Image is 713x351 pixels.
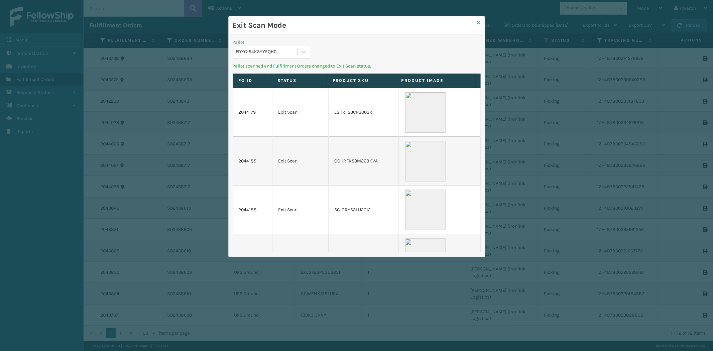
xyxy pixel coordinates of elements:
td: Exit Scan [272,137,329,186]
td: CCHRFKS3M26DGRA [329,234,399,283]
a: 2044185 [239,158,257,164]
td: Exit Scan [272,234,329,283]
label: FO ID [239,78,265,84]
td: Exit Scan [272,88,329,137]
td: SC-CRYS3LU2012 [329,186,399,234]
h3: Exit Scan Mode [233,20,475,30]
img: 51104088640_40f294f443_o-scaled-700x700.jpg [405,141,446,182]
a: 2044179 [239,109,256,116]
img: 51104088640_40f294f443_o-scaled-700x700.jpg [405,92,446,133]
label: Product Image [401,78,469,84]
td: CCHRFKS3M26BKVA [329,137,399,186]
img: 51104088640_40f294f443_o-scaled-700x700.jpg [405,190,446,230]
label: Status [277,78,320,84]
div: FDXG-54K3YYEQHC [236,48,298,55]
td: LSHRFS3CP3003R [329,88,399,137]
label: Pallet [233,39,245,46]
img: 51104088640_40f294f443_o-scaled-700x700.jpg [405,238,446,279]
td: Exit Scan [272,186,329,234]
label: Product SKU [333,78,389,84]
a: 2044188 [239,207,257,213]
p: Pallet scanned and Fulfillment Orders changed to Exit Scan status. [233,63,481,70]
